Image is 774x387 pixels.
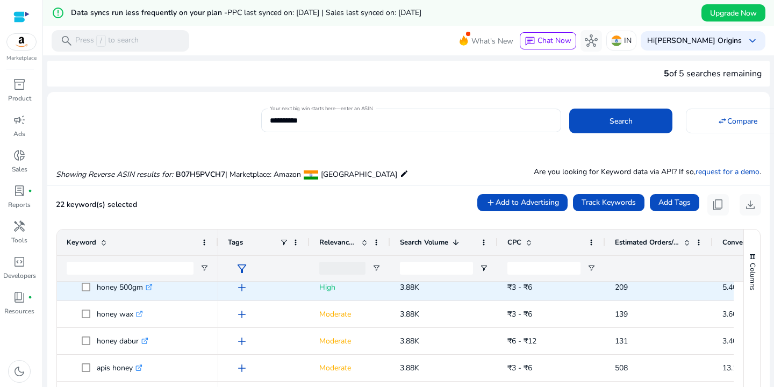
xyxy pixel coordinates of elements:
[13,291,26,304] span: book_4
[718,116,727,126] mat-icon: swap_horiz
[707,194,729,216] button: content_copy
[200,264,209,273] button: Open Filter Menu
[67,238,96,247] span: Keyword
[225,169,301,180] span: | Marketplace: Amazon
[520,32,576,49] button: chatChat Now
[400,363,419,373] span: 3.88K
[740,194,761,216] button: download
[722,309,744,319] span: 3.60%
[6,54,37,62] p: Marketplace
[13,255,26,268] span: code_blocks
[28,295,32,299] span: fiber_manual_record
[471,32,513,51] span: What's New
[746,34,759,47] span: keyboard_arrow_down
[611,35,622,46] img: in.svg
[664,68,669,80] span: 5
[13,220,26,233] span: handyman
[727,116,757,127] span: Compare
[615,363,628,373] span: 508
[28,189,32,193] span: fiber_manual_record
[400,167,408,180] mat-icon: edit
[712,198,725,211] span: content_copy
[400,336,419,346] span: 3.88K
[647,37,742,45] p: Hi
[8,94,31,103] p: Product
[75,35,139,47] p: Press to search
[13,113,26,126] span: campaign
[60,34,73,47] span: search
[655,35,742,46] b: [PERSON_NAME] Origins
[610,116,633,127] span: Search
[319,276,381,298] p: High
[235,308,248,321] span: add
[13,129,25,139] p: Ads
[615,238,679,247] span: Estimated Orders/Month
[56,169,173,180] i: Showing Reverse ASIN results for:
[13,78,26,91] span: inventory_2
[537,35,571,46] span: Chat Now
[507,238,521,247] span: CPC
[400,238,448,247] span: Search Volume
[227,8,421,18] span: PPC last synced on: [DATE] | Sales last synced on: [DATE]
[71,9,421,18] h5: Data syncs run less frequently on your plan -
[573,194,644,211] button: Track Keywords
[319,357,381,379] p: Moderate
[507,336,536,346] span: ₹6 - ₹12
[486,198,496,207] mat-icon: add
[13,365,26,378] span: dark_mode
[319,330,381,352] p: Moderate
[235,262,248,275] span: filter_alt
[235,281,248,294] span: add
[580,30,602,52] button: hub
[615,309,628,319] span: 139
[97,303,143,325] p: honey wax
[477,194,568,211] button: Add to Advertising
[615,282,628,292] span: 209
[56,199,137,210] span: 22 keyword(s) selected
[722,282,744,292] span: 5.40%
[748,263,757,290] span: Columns
[658,197,691,208] span: Add Tags
[176,169,225,180] span: B07H5PVCH7
[319,238,357,247] span: Relevance Score
[585,34,598,47] span: hub
[235,335,248,348] span: add
[321,169,397,180] span: [GEOGRAPHIC_DATA]
[319,303,381,325] p: Moderate
[507,262,580,275] input: CPC Filter Input
[400,309,419,319] span: 3.88K
[615,336,628,346] span: 131
[507,309,532,319] span: ₹3 - ₹6
[52,6,64,19] mat-icon: error_outline
[722,336,744,346] span: 3.40%
[97,357,142,379] p: apis honey
[722,363,748,373] span: 13.10%
[270,105,372,112] mat-label: Your next big win starts here—enter an ASIN
[507,282,532,292] span: ₹3 - ₹6
[710,8,757,19] span: Upgrade Now
[13,184,26,197] span: lab_profile
[701,4,765,21] button: Upgrade Now
[3,271,36,281] p: Developers
[496,197,559,208] span: Add to Advertising
[8,200,31,210] p: Reports
[7,34,36,50] img: amazon.svg
[12,164,27,174] p: Sales
[400,282,419,292] span: 3.88K
[650,194,699,211] button: Add Tags
[400,262,473,275] input: Search Volume Filter Input
[13,149,26,162] span: donut_small
[228,238,243,247] span: Tags
[97,330,148,352] p: honey dabur
[11,235,27,245] p: Tools
[569,109,672,133] button: Search
[235,362,248,375] span: add
[582,197,636,208] span: Track Keywords
[372,264,381,273] button: Open Filter Menu
[587,264,596,273] button: Open Filter Menu
[696,167,759,177] a: request for a demo
[525,36,535,47] span: chat
[664,67,762,80] div: of 5 searches remaining
[97,276,153,298] p: honey 500gm
[507,363,532,373] span: ₹3 - ₹6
